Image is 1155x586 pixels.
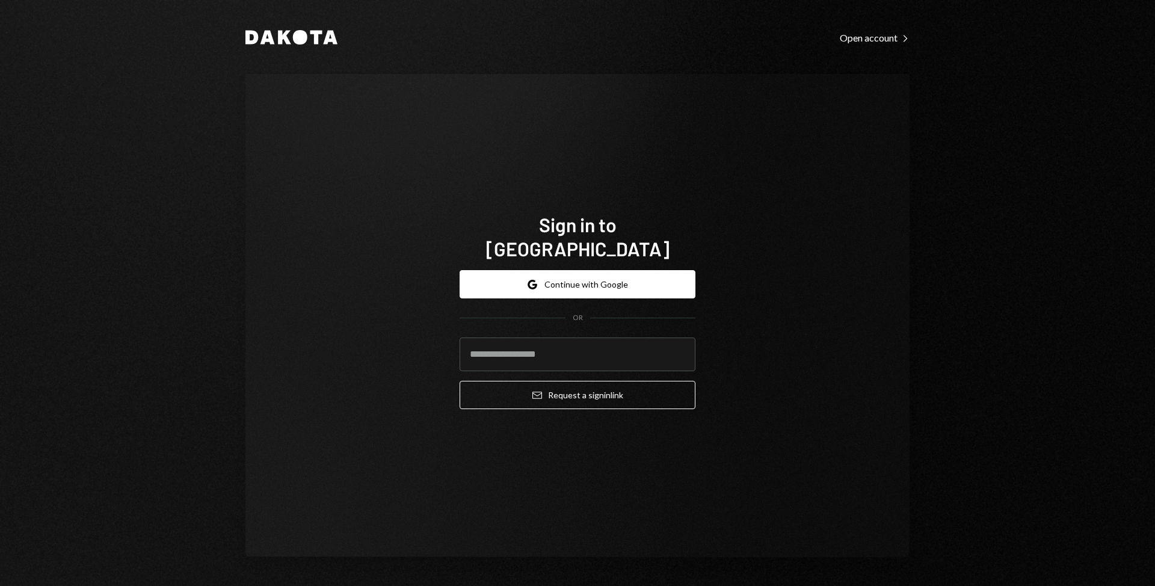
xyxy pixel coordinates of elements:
button: Request a signinlink [460,381,695,409]
div: OR [573,313,583,323]
h1: Sign in to [GEOGRAPHIC_DATA] [460,212,695,261]
div: Open account [840,32,910,44]
button: Continue with Google [460,270,695,298]
a: Open account [840,31,910,44]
